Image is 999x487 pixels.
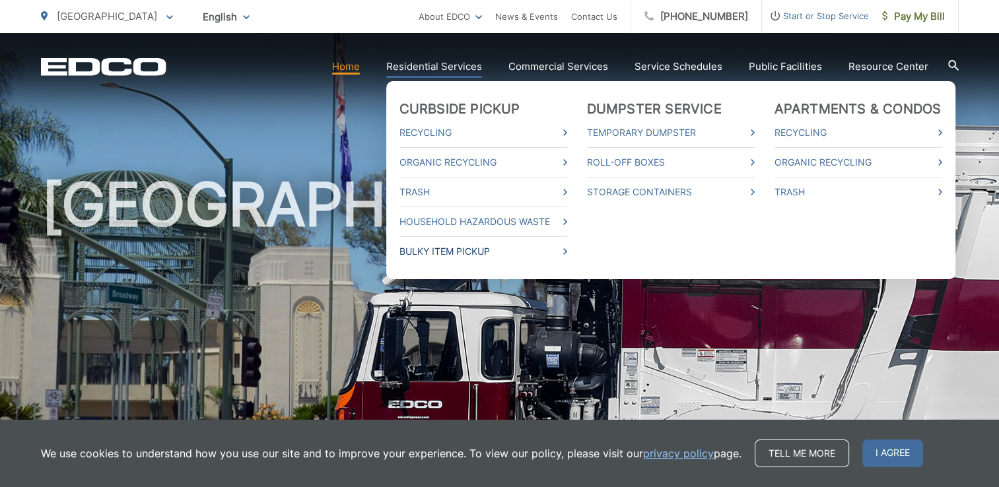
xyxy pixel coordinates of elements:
[749,59,822,75] a: Public Facilities
[848,59,928,75] a: Resource Center
[495,9,558,24] a: News & Events
[399,214,567,230] a: Household Hazardous Waste
[399,101,520,117] a: Curbside Pickup
[643,445,714,461] a: privacy policy
[587,101,722,117] a: Dumpster Service
[399,125,567,141] a: Recycling
[386,59,482,75] a: Residential Services
[41,57,166,76] a: EDCD logo. Return to the homepage.
[882,9,945,24] span: Pay My Bill
[419,9,482,24] a: About EDCO
[587,184,755,200] a: Storage Containers
[399,184,567,200] a: Trash
[571,9,617,24] a: Contact Us
[399,243,567,259] a: Bulky Item Pickup
[57,10,157,22] span: [GEOGRAPHIC_DATA]
[332,59,360,75] a: Home
[41,445,741,461] p: We use cookies to understand how you use our site and to improve your experience. To view our pol...
[399,154,567,170] a: Organic Recycling
[635,59,722,75] a: Service Schedules
[508,59,608,75] a: Commercial Services
[587,154,755,170] a: Roll-Off Boxes
[193,5,259,28] span: English
[587,125,755,141] a: Temporary Dumpster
